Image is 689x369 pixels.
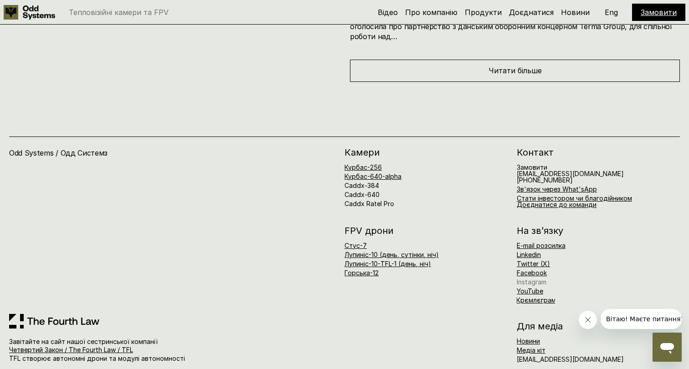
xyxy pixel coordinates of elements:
iframe: Message from company [601,309,682,329]
a: Новини [561,8,590,17]
h2: FPV дрони [344,226,508,235]
a: Twitter (X) [517,260,550,268]
a: Facebook [517,269,547,277]
a: Замовити [641,8,677,17]
a: YouTube [517,287,543,295]
a: Caddx Ratel Pro [344,200,394,207]
span: Читати більше [488,66,542,75]
h2: На зв’язку [517,226,563,235]
a: Caddx-640 [344,191,380,198]
a: Медіа кіт [517,346,545,354]
h2: Камери [344,148,508,157]
a: Відео [378,8,398,17]
h6: [EMAIL_ADDRESS][DOMAIN_NAME] [517,164,624,183]
a: Крємлєграм [516,296,556,304]
a: Зв'язок через What'sApp [517,185,597,193]
iframe: Button to launch messaging window [653,333,682,362]
a: Курбас-256 [344,163,382,171]
a: Замовити [517,163,547,171]
a: Стати інвестором чи благодійником [517,194,632,202]
span: [PHONE_NUMBER] [517,176,573,184]
h2: Контакт [517,148,680,157]
p: Eng [605,9,618,16]
a: Продукти [465,8,502,17]
a: Доєднатися до команди [517,201,596,208]
h2: Для медіа [517,322,680,331]
a: Горська-12 [344,269,379,277]
iframe: Close message [579,311,597,329]
a: Instagram [517,278,546,286]
a: Новини [517,337,540,345]
p: Завітайте на сайт нашої сестринської компанії TFL створює автономні дрони та модулі автономності [9,338,248,363]
a: Лупиніс-10 (день, сутінки, ніч) [344,251,439,258]
p: Тепловізійні камери та FPV [69,9,169,16]
a: Caddx-384 [344,182,379,189]
a: Доєднатися [509,8,554,17]
a: E-mail розсилка [517,242,566,249]
a: Лупиніс-10-TFL-1 (день, ніч) [344,260,431,268]
a: Четвертий Закон / The Fourth Law / TFL [9,346,133,354]
h4: Odd Systems / Одд Системз [9,148,216,158]
a: Про компанію [405,8,458,17]
a: Стус-7 [344,242,367,249]
a: Linkedin [517,251,541,258]
span: Вітаю! Маєте питання? [5,6,83,14]
a: Курбас-640-alpha [344,172,401,180]
h6: [EMAIL_ADDRESS][DOMAIN_NAME] [517,356,624,363]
